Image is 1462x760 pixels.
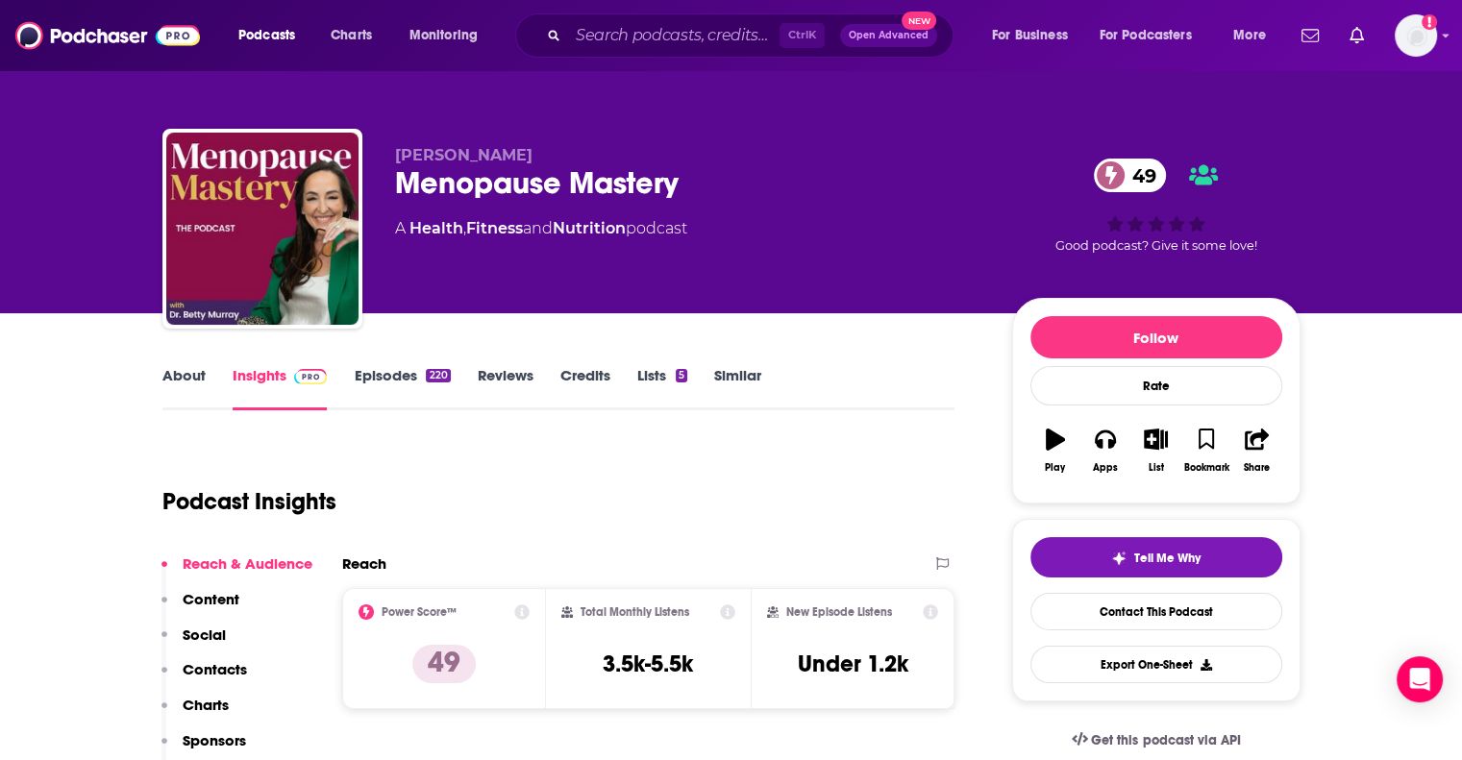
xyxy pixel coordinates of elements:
[382,605,457,619] h2: Power Score™
[1342,19,1372,52] a: Show notifications dropdown
[1233,22,1266,49] span: More
[1030,316,1282,358] button: Follow
[1244,462,1270,474] div: Share
[603,650,693,678] h3: 3.5k-5.5k
[714,366,761,410] a: Similar
[478,366,533,410] a: Reviews
[1130,416,1180,485] button: List
[183,625,226,644] p: Social
[342,554,386,573] h2: Reach
[396,20,503,51] button: open menu
[1045,462,1065,474] div: Play
[183,696,229,714] p: Charts
[798,650,908,678] h3: Under 1.2k
[1183,462,1228,474] div: Bookmark
[238,22,295,49] span: Podcasts
[166,133,359,325] img: Menopause Mastery
[1181,416,1231,485] button: Bookmark
[183,590,239,608] p: Content
[840,24,937,47] button: Open AdvancedNew
[233,366,328,410] a: InsightsPodchaser Pro
[395,146,533,164] span: [PERSON_NAME]
[161,696,229,731] button: Charts
[1094,159,1166,192] a: 49
[1030,593,1282,630] a: Contact This Podcast
[1055,238,1257,253] span: Good podcast? Give it some love!
[466,219,523,237] a: Fitness
[161,625,226,661] button: Social
[162,366,206,410] a: About
[1100,22,1192,49] span: For Podcasters
[902,12,936,30] span: New
[1231,416,1281,485] button: Share
[1012,146,1301,265] div: 49Good podcast? Give it some love!
[412,645,476,683] p: 49
[409,22,478,49] span: Monitoring
[1030,646,1282,683] button: Export One-Sheet
[1030,366,1282,405] div: Rate
[1093,462,1118,474] div: Apps
[395,217,687,240] div: A podcast
[992,22,1068,49] span: For Business
[1030,416,1080,485] button: Play
[183,731,246,749] p: Sponsors
[1080,416,1130,485] button: Apps
[1030,537,1282,577] button: tell me why sparkleTell Me Why
[354,366,450,410] a: Episodes220
[183,660,247,678] p: Contacts
[637,366,687,410] a: Lists5
[1395,14,1437,57] img: User Profile
[225,20,320,51] button: open menu
[1220,20,1290,51] button: open menu
[1294,19,1326,52] a: Show notifications dropdown
[15,17,200,54] img: Podchaser - Follow, Share and Rate Podcasts
[1395,14,1437,57] span: Logged in as jenniferbrunn_dk
[1111,551,1127,566] img: tell me why sparkle
[676,369,687,382] div: 5
[1422,14,1437,30] svg: Add a profile image
[560,366,610,410] a: Credits
[183,554,312,573] p: Reach & Audience
[1087,20,1220,51] button: open menu
[1134,551,1201,566] span: Tell Me Why
[979,20,1092,51] button: open menu
[849,31,929,40] span: Open Advanced
[786,605,892,619] h2: New Episode Listens
[568,20,780,51] input: Search podcasts, credits, & more...
[533,13,972,58] div: Search podcasts, credits, & more...
[161,554,312,590] button: Reach & Audience
[1113,159,1166,192] span: 49
[426,369,450,382] div: 220
[523,219,553,237] span: and
[331,22,372,49] span: Charts
[1149,462,1164,474] div: List
[553,219,626,237] a: Nutrition
[318,20,384,51] a: Charts
[780,23,825,48] span: Ctrl K
[162,487,336,516] h1: Podcast Insights
[1397,656,1443,702] div: Open Intercom Messenger
[161,590,239,625] button: Content
[409,219,463,237] a: Health
[294,369,328,384] img: Podchaser Pro
[161,660,247,696] button: Contacts
[581,605,689,619] h2: Total Monthly Listens
[1395,14,1437,57] button: Show profile menu
[1091,732,1240,748] span: Get this podcast via API
[463,219,466,237] span: ,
